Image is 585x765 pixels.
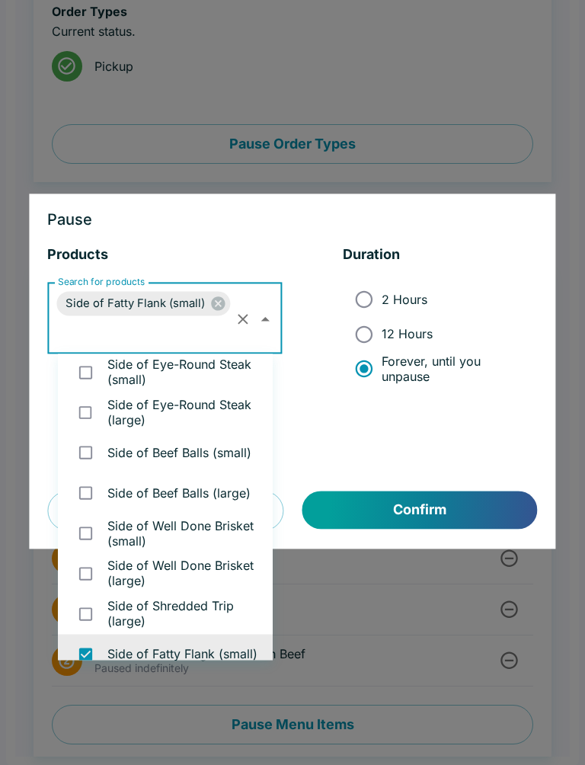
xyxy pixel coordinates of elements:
button: Clear [231,308,254,331]
h5: Products [47,246,282,264]
li: Side of Eye-Round Steak (large) [58,392,273,433]
span: 12 Hours [382,327,433,342]
span: Side of Fatty Flank (small) [56,295,214,312]
h5: Duration [343,246,537,264]
li: Side of Shredded Trip (large) [58,594,273,634]
div: Side of Fatty Flank (small) [56,292,230,316]
li: Side of Fatty Flank (small) [58,634,273,674]
span: Forever, until you unpause [382,354,513,384]
li: Side of Well Done Brisket (large) [58,554,273,594]
h3: Pause [47,213,537,228]
li: Side of Well Done Brisket (small) [58,514,273,554]
li: Side of Beef Balls (small) [58,433,273,473]
li: Side of Beef Balls (large) [58,473,273,514]
button: Close [253,308,277,331]
label: Search for products [58,276,144,289]
button: Cancel [47,491,283,531]
button: Confirm [302,491,538,530]
li: Side of Eye-Round Steak (small) [58,352,273,392]
span: 2 Hours [382,292,427,307]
